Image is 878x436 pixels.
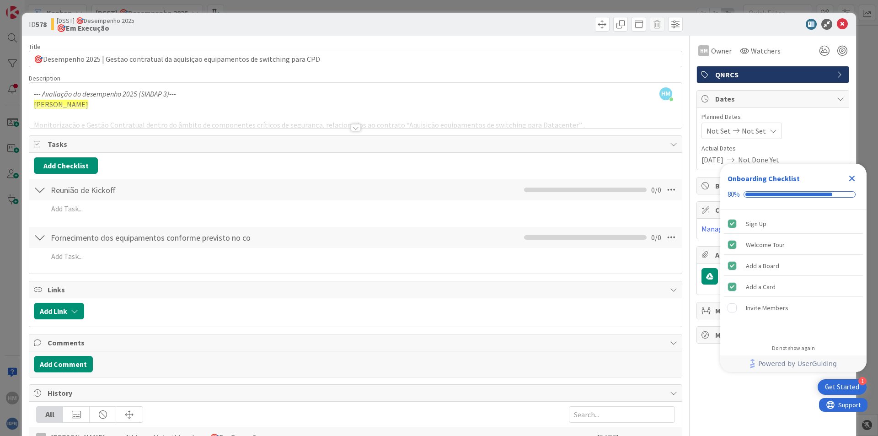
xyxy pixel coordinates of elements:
span: Powered by UserGuiding [758,358,837,369]
input: type card name here... [29,51,682,67]
span: [DSST] 🎯Desempenho 2025 [57,17,134,24]
input: Search... [569,406,675,423]
em: --- Avaliação do desempenho 2025 (SIADAP 3)--- [34,89,176,98]
button: Add Checklist [34,157,98,174]
span: Dates [715,93,832,104]
span: Mirrors [715,305,832,316]
span: Metrics [715,329,832,340]
div: Add a Board is complete. [724,256,863,276]
span: Not Set [742,125,766,136]
div: Add a Card is complete. [724,277,863,297]
span: Not Set [707,125,731,136]
div: Invite Members [746,302,788,313]
a: Powered by UserGuiding [725,355,862,372]
span: ID [29,19,47,30]
span: HM [659,87,672,100]
div: 80% [728,190,740,199]
div: Welcome Tour is complete. [724,235,863,255]
div: Sign Up [746,218,766,229]
span: 0 / 0 [651,184,661,195]
a: Manage Custom Fields [701,224,772,233]
div: Checklist Container [720,164,867,372]
span: Owner [711,45,732,56]
div: Add a Card [746,281,776,292]
span: Custom Fields [715,205,832,215]
b: 🎯Em Execução [57,24,134,32]
span: Actual Dates [701,144,844,153]
span: [DATE] [701,154,723,165]
span: Watchers [751,45,781,56]
span: QNRCS [715,69,832,80]
div: Open Get Started checklist, remaining modules: 1 [818,379,867,395]
b: 578 [36,20,47,29]
span: [PERSON_NAME] [34,100,88,109]
span: 0 / 0 [651,232,661,243]
div: 1 [858,377,867,385]
div: Invite Members is incomplete. [724,298,863,318]
div: Checklist progress: 80% [728,190,859,199]
span: Attachments [715,249,832,260]
div: Checklist items [720,210,867,339]
span: Planned Dates [701,112,844,122]
label: Title [29,43,41,51]
div: Close Checklist [845,171,859,186]
span: Comments [48,337,665,348]
span: Support [19,1,42,12]
input: Add Checklist... [48,229,253,246]
input: Add Checklist... [48,182,253,198]
div: Do not show again [772,344,815,352]
div: HM [698,45,709,56]
div: All [37,407,63,422]
span: Links [48,284,665,295]
div: Add a Board [746,260,779,271]
div: Footer [720,355,867,372]
span: Description [29,74,60,82]
button: Add Link [34,303,84,319]
span: History [48,388,665,398]
div: Onboarding Checklist [728,173,800,184]
div: Welcome Tour [746,239,785,250]
span: Tasks [48,139,665,150]
button: Add Comment [34,356,93,372]
div: Get Started [825,382,859,392]
div: Sign Up is complete. [724,214,863,234]
span: Block [715,180,832,191]
span: Not Done Yet [738,154,779,165]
